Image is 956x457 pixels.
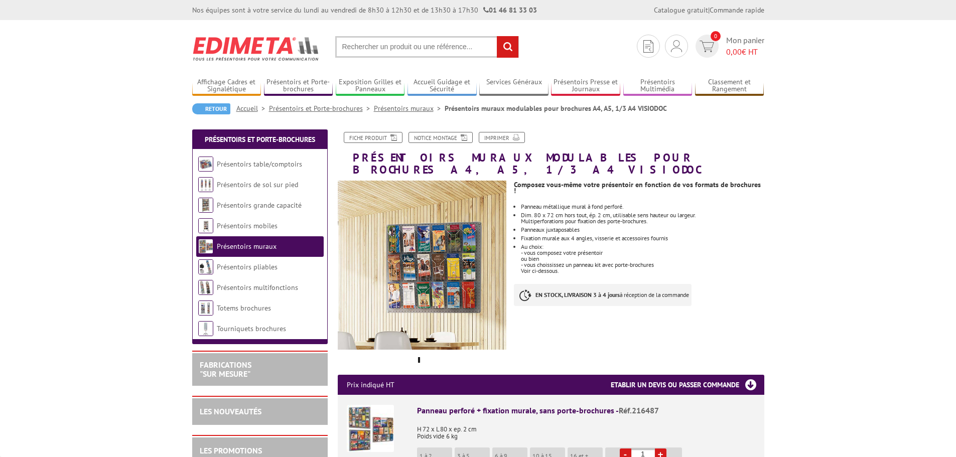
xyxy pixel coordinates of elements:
div: Multiperforations pour fixation des porte-brochures. [521,218,764,224]
span: € HT [726,46,764,58]
h1: Présentoirs muraux modulables pour brochures A4, A5, 1/3 A4 VISIODOC [330,132,772,176]
a: Présentoirs et Porte-brochures [269,104,374,113]
img: Edimeta [192,30,320,67]
a: Présentoirs et Porte-brochures [264,78,333,94]
span: Réf.216487 [619,405,659,415]
img: Présentoirs grande capacité [198,198,213,213]
strong: EN STOCK, LIVRAISON 3 à 4 jours [535,291,620,298]
p: Prix indiqué HT [347,375,394,395]
img: Présentoirs muraux [198,239,213,254]
a: Imprimer [479,132,525,143]
a: Commande rapide [710,6,764,15]
a: LES NOUVEAUTÉS [200,406,261,416]
a: Accueil [236,104,269,113]
a: Classement et Rangement [695,78,764,94]
a: Catalogue gratuit [654,6,708,15]
p: à réception de la commande [514,284,692,306]
img: Totems brochures [198,300,213,316]
div: | [654,5,764,15]
a: Fiche produit [344,132,402,143]
img: Présentoirs table/comptoirs [198,157,213,172]
span: 0 [711,31,721,41]
p: H 72 x L 80 x ep. 2 cm Poids vide 6 kg [417,419,755,440]
li: Dim. 80 x 72 cm hors tout, ép. 2 cm, utilisable sens hauteur ou largeur. [521,212,764,224]
h3: Etablir un devis ou passer commande [611,375,764,395]
img: devis rapide [643,40,653,53]
a: Présentoirs table/comptoirs [217,160,302,169]
a: Accueil Guidage et Sécurité [407,78,477,94]
li: Présentoirs muraux modulables pour brochures A4, A5, 1/3 A4 VISIODOC [445,103,667,113]
a: Présentoirs pliables [217,262,278,271]
img: Tourniquets brochures [198,321,213,336]
strong: 01 46 81 33 03 [483,6,537,15]
div: Nos équipes sont à votre service du lundi au vendredi de 8h30 à 12h30 et de 13h30 à 17h30 [192,5,537,15]
a: Totems brochures [217,303,271,313]
div: Panneau perforé + fixation murale, sans porte-brochures - [417,405,755,416]
span: 0,00 [726,47,742,57]
strong: Composez vous-même votre présentoir en fonction de vos formats de brochures ! [514,180,761,195]
img: Présentoirs pliables [198,259,213,274]
img: presentoirs_muraux_modulables_brochures_216487_216490_216489_216488.jpg [338,181,507,350]
img: devis rapide [671,40,682,52]
a: FABRICATIONS"Sur Mesure" [200,360,251,379]
input: rechercher [497,36,518,58]
li: Panneau métallique mural à fond perforé. [521,204,764,210]
img: Présentoirs multifonctions [198,280,213,295]
a: Présentoirs muraux [217,242,277,251]
a: Présentoirs mobiles [217,221,278,230]
span: Mon panier [726,35,764,58]
p: Voir ci-dessous. [521,268,764,274]
a: Services Généraux [479,78,549,94]
a: Retour [192,103,230,114]
img: Panneau perforé + fixation murale, sans porte-brochures [347,405,394,452]
a: Présentoirs Multimédia [623,78,693,94]
a: Présentoirs muraux [374,104,445,113]
li: Panneaux juxtaposables [521,227,764,233]
a: Présentoirs de sol sur pied [217,180,298,189]
a: Tourniquets brochures [217,324,286,333]
a: Présentoirs et Porte-brochures [205,135,315,144]
p: Au choix: - vous composez votre présentoir ou bien - vous choississez un panneau kit avec porte-b... [521,244,764,268]
a: Présentoirs multifonctions [217,283,298,292]
a: Notice Montage [408,132,473,143]
a: LES PROMOTIONS [200,445,262,455]
img: Présentoirs de sol sur pied [198,177,213,192]
a: Présentoirs Presse et Journaux [551,78,620,94]
a: Présentoirs grande capacité [217,201,302,210]
li: Fixation murale aux 4 angles, visserie et accessoires fournis [521,235,764,241]
a: Exposition Grilles et Panneaux [336,78,405,94]
img: Présentoirs mobiles [198,218,213,233]
a: Affichage Cadres et Signalétique [192,78,261,94]
a: devis rapide 0 Mon panier 0,00€ HT [693,35,764,58]
img: devis rapide [700,41,714,52]
input: Rechercher un produit ou une référence... [335,36,519,58]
